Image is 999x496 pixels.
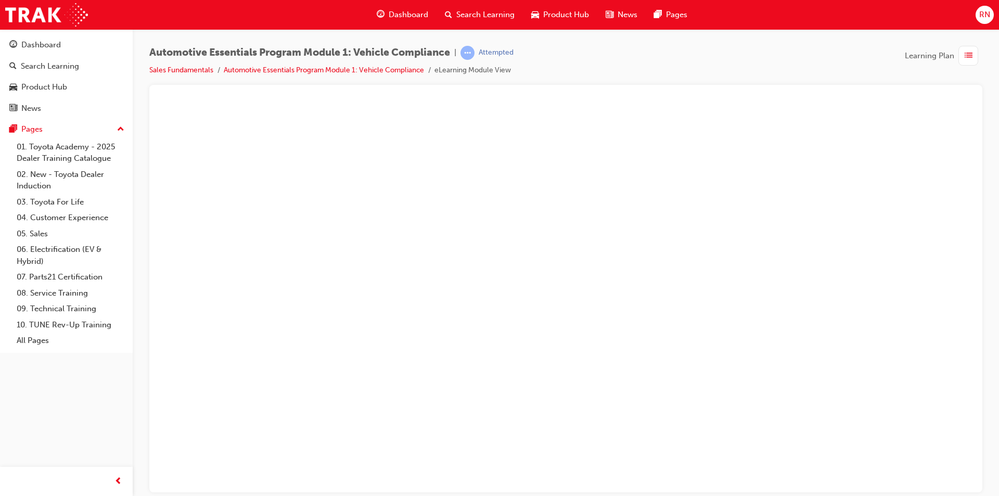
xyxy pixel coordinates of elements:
button: Pages [4,120,129,139]
a: 10. TUNE Rev-Up Training [12,317,129,333]
span: prev-icon [114,475,122,488]
span: car-icon [9,83,17,92]
span: up-icon [117,123,124,136]
button: RN [976,6,994,24]
a: Sales Fundamentals [149,66,213,74]
button: DashboardSearch LearningProduct HubNews [4,33,129,120]
li: eLearning Module View [434,65,511,77]
span: guage-icon [9,41,17,50]
span: Dashboard [389,9,428,21]
a: 08. Service Training [12,285,129,301]
a: 09. Technical Training [12,301,129,317]
a: news-iconNews [597,4,646,26]
span: news-icon [9,104,17,113]
img: Trak [5,3,88,27]
a: 03. Toyota For Life [12,194,129,210]
span: learningRecordVerb_ATTEMPT-icon [460,46,475,60]
span: pages-icon [9,125,17,134]
span: | [454,47,456,59]
a: Dashboard [4,35,129,55]
a: Product Hub [4,78,129,97]
span: guage-icon [377,8,385,21]
a: 01. Toyota Academy - 2025 Dealer Training Catalogue [12,139,129,167]
span: RN [979,9,990,21]
span: car-icon [531,8,539,21]
a: Search Learning [4,57,129,76]
a: 05. Sales [12,226,129,242]
a: car-iconProduct Hub [523,4,597,26]
a: All Pages [12,333,129,349]
span: News [618,9,637,21]
span: Search Learning [456,9,515,21]
span: Pages [666,9,687,21]
span: Learning Plan [905,50,954,62]
button: Learning Plan [905,46,982,66]
span: news-icon [606,8,613,21]
span: list-icon [965,49,972,62]
a: Automotive Essentials Program Module 1: Vehicle Compliance [224,66,424,74]
a: search-iconSearch Learning [437,4,523,26]
a: guage-iconDashboard [368,4,437,26]
span: Automotive Essentials Program Module 1: Vehicle Compliance [149,47,450,59]
div: Pages [21,123,43,135]
span: search-icon [9,62,17,71]
a: 07. Parts21 Certification [12,269,129,285]
span: search-icon [445,8,452,21]
a: pages-iconPages [646,4,696,26]
div: Dashboard [21,39,61,51]
a: 06. Electrification (EV & Hybrid) [12,241,129,269]
a: 02. New - Toyota Dealer Induction [12,167,129,194]
div: Attempted [479,48,514,58]
span: pages-icon [654,8,662,21]
div: Search Learning [21,60,79,72]
span: Product Hub [543,9,589,21]
a: News [4,99,129,118]
a: 04. Customer Experience [12,210,129,226]
div: Product Hub [21,81,67,93]
div: News [21,103,41,115]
